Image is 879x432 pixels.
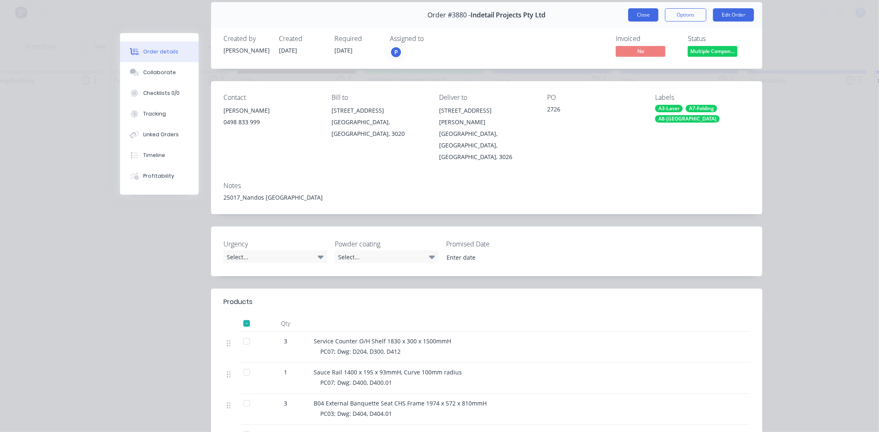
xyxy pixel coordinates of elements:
span: No [616,46,665,56]
span: Sauce Rail 1400 x 195 x 93mmH, Curve 100mm radius [314,368,462,376]
div: Qty [261,315,310,332]
div: Profitability [143,172,174,180]
span: PC07; Dwg: D204, D300, D412 [320,348,401,355]
span: 3 [284,399,287,408]
div: [PERSON_NAME] [223,46,269,55]
div: Tracking [143,110,166,118]
button: Order details [120,41,199,62]
span: Indetail Projects Pty Ltd [471,11,546,19]
span: Order #3880 - [428,11,471,19]
span: 3 [284,337,287,345]
div: [STREET_ADDRESS][PERSON_NAME] [439,105,534,128]
div: Created [279,35,324,43]
button: Options [665,8,706,22]
div: Linked Orders [143,131,179,138]
div: A3-Laser [655,105,683,112]
div: Status [688,35,750,43]
div: PO [547,94,642,101]
div: Select... [335,251,438,263]
span: PC03; Dwg: D404, D404.01 [320,410,392,418]
div: [STREET_ADDRESS][GEOGRAPHIC_DATA], [GEOGRAPHIC_DATA], 3020 [331,105,426,140]
button: Profitability [120,166,199,186]
button: Linked Orders [120,124,199,145]
label: Powder coating [335,239,438,249]
div: 25017_Nandos [GEOGRAPHIC_DATA] [223,193,750,202]
div: A8-[GEOGRAPHIC_DATA] [655,115,720,123]
div: [STREET_ADDRESS] [331,105,426,116]
div: Select... [223,251,327,263]
span: Service Counter O/H Shelf 1830 x 300 x 1500mmH [314,337,451,345]
div: Labels [655,94,750,101]
div: Collaborate [143,69,176,76]
input: Enter date [441,251,544,263]
div: [GEOGRAPHIC_DATA], [GEOGRAPHIC_DATA], [GEOGRAPHIC_DATA], 3026 [439,128,534,163]
div: Deliver to [439,94,534,101]
div: Order details [143,48,178,56]
button: Timeline [120,145,199,166]
div: 2726 [547,105,642,116]
div: A7-Folding [686,105,717,112]
span: PC07; Dwg: D400, D400.01 [320,379,392,386]
button: Edit Order [713,8,754,22]
label: Promised Date [446,239,550,249]
button: Multiple Compon... [688,46,737,58]
span: 1 [284,368,287,376]
span: Multiple Compon... [688,46,737,56]
div: Checklists 0/0 [143,89,180,97]
div: Invoiced [616,35,678,43]
button: Checklists 0/0 [120,83,199,104]
button: Tracking [120,104,199,124]
button: Close [628,8,658,22]
div: Created by [223,35,269,43]
span: [DATE] [334,46,353,54]
div: [GEOGRAPHIC_DATA], [GEOGRAPHIC_DATA], 3020 [331,116,426,140]
div: Required [334,35,380,43]
div: [STREET_ADDRESS][PERSON_NAME][GEOGRAPHIC_DATA], [GEOGRAPHIC_DATA], [GEOGRAPHIC_DATA], 3026 [439,105,534,163]
div: Products [223,297,252,307]
span: [DATE] [279,46,297,54]
div: [PERSON_NAME]0498 833 999 [223,105,318,131]
div: [PERSON_NAME] [223,105,318,116]
span: B04 External Banquette Seat CHS Frame 1974 x 572 x 810mmH [314,399,487,407]
label: Urgency [223,239,327,249]
button: Collaborate [120,62,199,83]
div: Contact [223,94,318,101]
div: Bill to [331,94,426,101]
div: Timeline [143,152,165,159]
div: Assigned to [390,35,473,43]
div: Notes [223,182,750,190]
button: P [390,46,402,58]
div: 0498 833 999 [223,116,318,128]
